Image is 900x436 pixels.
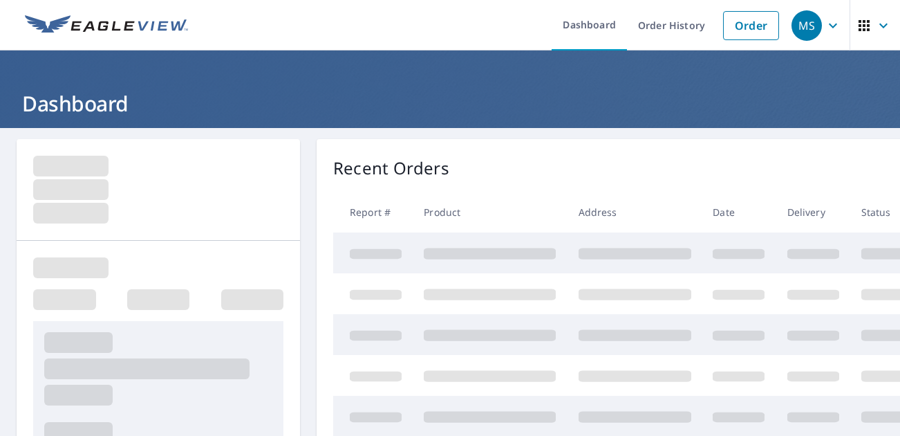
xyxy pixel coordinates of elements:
th: Report # [333,192,413,233]
th: Product [413,192,567,233]
p: Recent Orders [333,156,449,181]
th: Date [702,192,776,233]
th: Delivery [776,192,850,233]
h1: Dashboard [17,89,883,118]
img: EV Logo [25,15,188,36]
a: Order [723,11,779,40]
div: MS [791,10,822,41]
th: Address [568,192,702,233]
